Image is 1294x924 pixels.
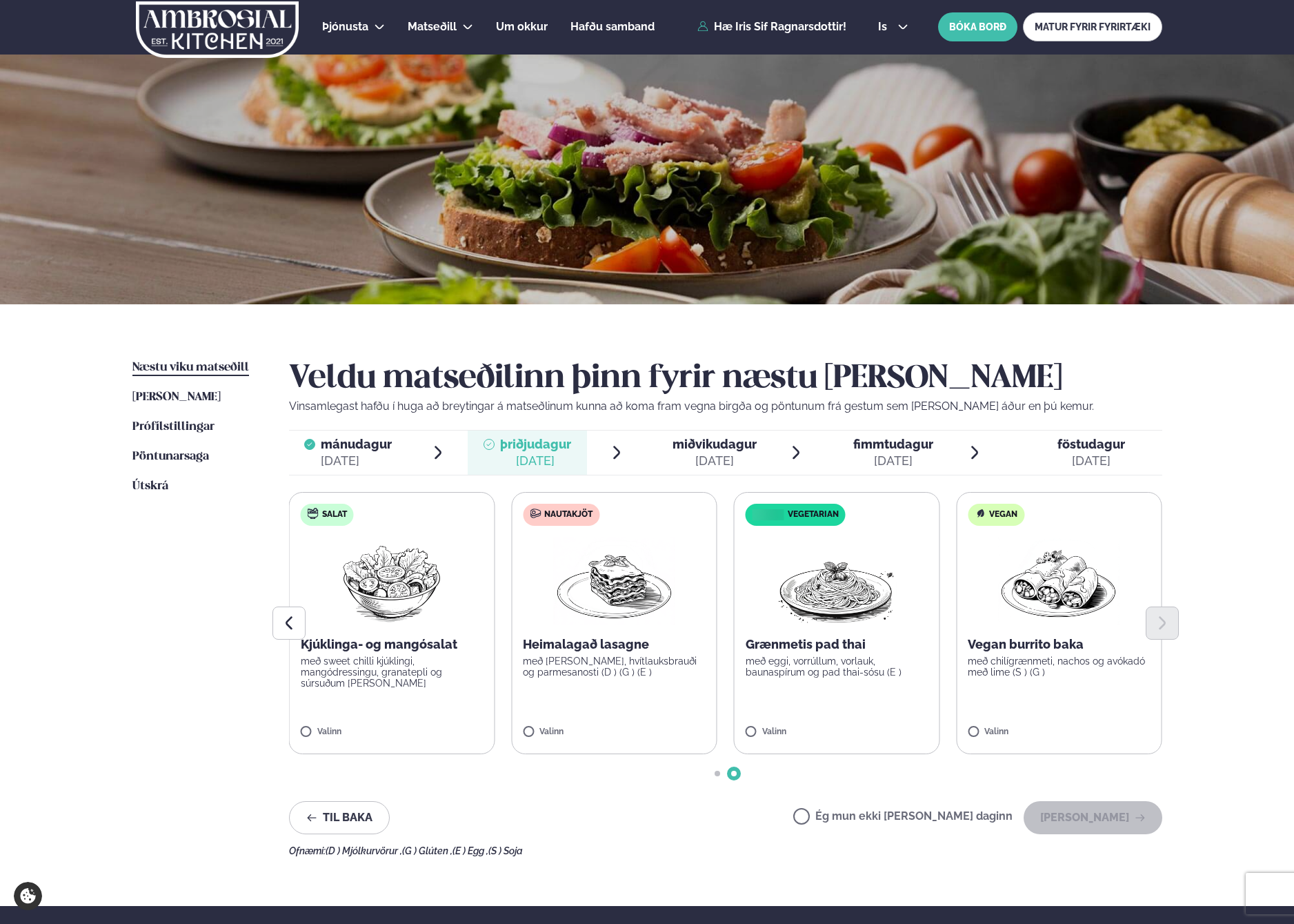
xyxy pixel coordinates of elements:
[132,360,249,376] a: Næstu viku matseðill
[402,845,452,856] span: (G ) Glúten ,
[853,437,933,451] span: fimmtudagur
[322,509,347,520] span: Salat
[132,419,215,435] a: Prófílstillingar
[322,19,368,35] a: Þjónusta
[132,362,249,373] span: Næstu viku matseðill
[289,360,1162,398] h2: Veldu matseðilinn þinn fyrir næstu [PERSON_NAME]
[132,391,221,403] span: [PERSON_NAME]
[330,537,452,625] img: Salad.png
[938,12,1017,41] button: BÓKA BORÐ
[715,771,720,776] span: Go to slide 1
[496,20,548,33] span: Um okkur
[746,636,928,653] p: Grænmetis pad thai
[1146,607,1179,640] button: Next slide
[322,20,368,33] span: Þjónusta
[289,801,390,834] button: Til baka
[776,537,897,625] img: Spagetti.png
[132,478,168,495] a: Útskrá
[553,537,675,625] img: Lasagna.png
[496,19,548,35] a: Um okkur
[1057,453,1125,469] div: [DATE]
[488,845,523,856] span: (S ) Soja
[408,19,457,35] a: Matseðill
[301,636,484,653] p: Kjúklinga- og mangósalat
[788,509,839,520] span: Vegetarian
[135,1,300,58] img: logo
[1057,437,1125,451] span: föstudagur
[746,656,928,678] p: með eggi, vorrúllum, vorlauk, baunaspírum og pad thai-sósu (E )
[1024,801,1162,834] button: [PERSON_NAME]
[998,537,1119,625] img: Enchilada.png
[14,882,42,910] a: Cookie settings
[749,509,787,522] img: icon
[321,453,392,469] div: [DATE]
[544,509,593,520] span: Nautakjöt
[132,421,215,433] span: Prófílstillingar
[132,451,209,462] span: Pöntunarsaga
[272,607,306,640] button: Previous slide
[968,636,1151,653] p: Vegan burrito baka
[1023,12,1162,41] a: MATUR FYRIR FYRIRTÆKI
[570,19,655,35] a: Hafðu samband
[500,453,571,469] div: [DATE]
[132,389,221,406] a: [PERSON_NAME]
[132,449,209,465] a: Pöntunarsaga
[308,508,319,519] img: salad.svg
[523,656,706,678] p: með [PERSON_NAME], hvítlauksbrauði og parmesanosti (D ) (G ) (E )
[530,508,541,519] img: beef.svg
[697,21,846,33] a: Hæ Iris Sif Ragnarsdottir!
[878,21,891,32] span: is
[673,437,757,451] span: miðvikudagur
[673,453,757,469] div: [DATE]
[301,656,484,689] p: með sweet chilli kjúklingi, mangódressingu, granatepli og súrsuðum [PERSON_NAME]
[989,509,1017,520] span: Vegan
[968,656,1151,678] p: með chilígrænmeti, nachos og avókadó með lime (S ) (G )
[408,20,457,33] span: Matseðill
[326,845,402,856] span: (D ) Mjólkurvörur ,
[132,480,168,492] span: Útskrá
[500,437,571,451] span: þriðjudagur
[452,845,488,856] span: (E ) Egg ,
[523,636,706,653] p: Heimalagað lasagne
[975,508,986,519] img: Vegan.svg
[570,20,655,33] span: Hafðu samband
[289,398,1162,415] p: Vinsamlegast hafðu í huga að breytingar á matseðlinum kunna að koma fram vegna birgða og pöntunum...
[867,21,919,32] button: is
[289,845,1162,856] div: Ofnæmi:
[731,771,737,776] span: Go to slide 2
[321,437,392,451] span: mánudagur
[853,453,933,469] div: [DATE]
